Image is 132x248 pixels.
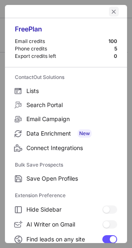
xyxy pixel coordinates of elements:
[114,45,117,52] div: 5
[26,221,102,228] span: AI Writer on Gmail
[78,129,92,138] span: New
[109,7,119,17] button: left-button
[15,45,114,52] div: Phone credits
[26,236,102,243] span: Find leads on any site
[13,7,21,16] button: right-button
[15,25,117,38] div: Free Plan
[5,172,127,186] label: Save Open Profiles
[5,84,127,98] label: Lists
[15,71,117,84] label: ContactOut Solutions
[15,189,117,202] label: Extension Preference
[5,217,127,232] label: AI Writer on Gmail
[5,232,127,247] label: Find leads on any site
[5,202,127,217] label: Hide Sidebar
[5,112,127,126] label: Email Campaign
[15,53,114,60] div: Export credits left
[26,87,117,95] span: Lists
[5,126,127,141] label: Data Enrichment New
[5,141,127,155] label: Connect Integrations
[26,101,117,109] span: Search Portal
[15,158,117,172] label: Bulk Save Prospects
[15,38,108,45] div: Email credits
[108,38,117,45] div: 100
[26,115,117,123] span: Email Campaign
[26,175,117,182] span: Save Open Profiles
[26,206,102,213] span: Hide Sidebar
[114,53,117,60] div: 0
[26,129,117,138] span: Data Enrichment
[5,98,127,112] label: Search Portal
[26,144,117,152] span: Connect Integrations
